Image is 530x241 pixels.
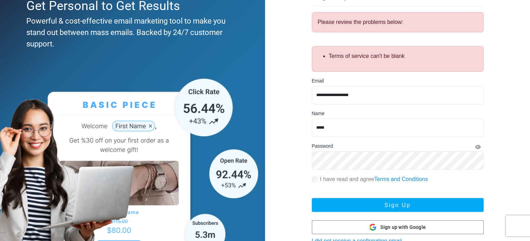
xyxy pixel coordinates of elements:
[475,145,481,149] i: Show Password
[26,15,236,50] div: Powerful & cost-effective email marketing tool to make you stand out between mass emails. Backed ...
[312,220,484,234] button: Sign up with Google
[312,198,484,212] button: Sign Up
[320,175,428,183] label: I have read and agree
[312,12,484,32] div: Please review the problems below:
[312,143,333,150] label: Password
[329,52,478,60] li: Terms of service can't be blank
[380,224,426,231] span: Sign up with Google
[374,176,428,182] a: Terms and Conditions
[312,77,324,85] label: Email
[312,110,325,117] label: Name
